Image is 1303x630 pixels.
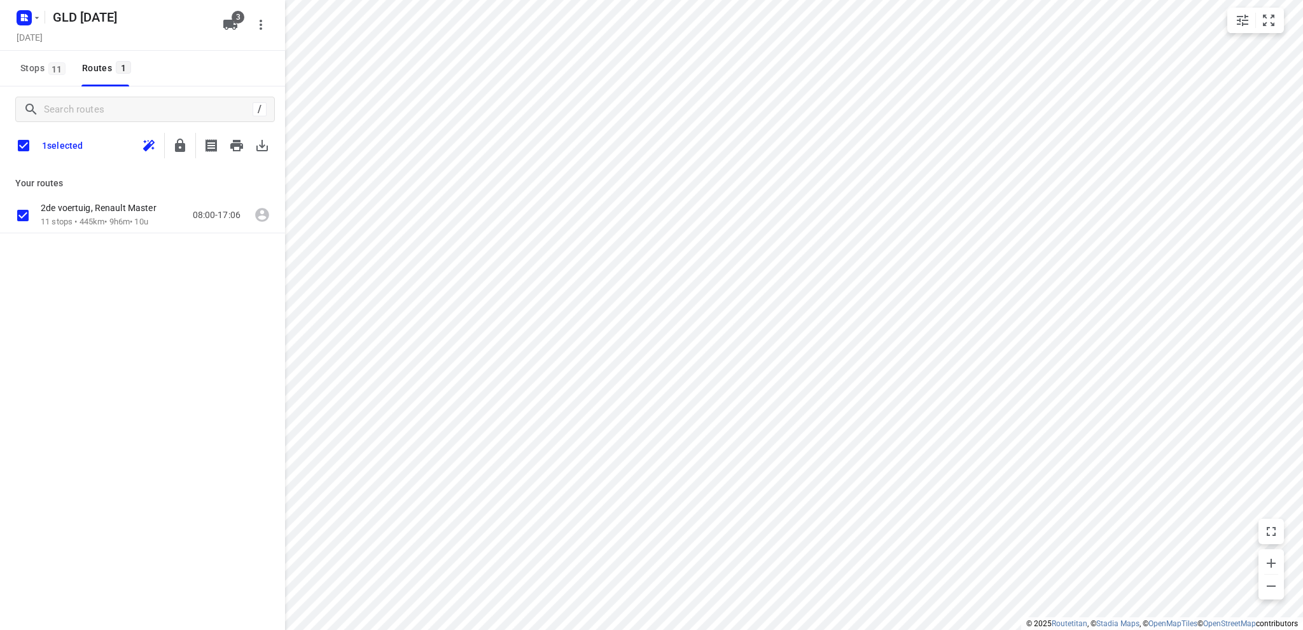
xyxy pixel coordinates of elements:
[42,140,83,151] p: 1 selected
[1256,8,1281,33] button: Fit zoom
[253,102,267,116] div: /
[136,133,162,158] span: Reoptimize route
[11,30,48,45] h5: [DATE]
[48,62,66,75] span: 11
[232,11,244,24] span: 3
[1026,619,1298,628] li: © 2025 , © , © © contributors
[48,7,213,27] h5: Rename
[1230,8,1255,33] button: Map settings
[193,209,240,222] p: 08:00-17:06
[1227,8,1284,33] div: small contained button group
[10,203,36,228] span: Select
[41,202,164,214] p: 2de voertuig, Renault Master
[249,202,275,228] span: Assign driver
[15,177,270,190] p: Your routes
[20,60,69,76] span: Stops
[218,12,243,38] button: 3
[1203,619,1256,628] a: OpenStreetMap
[1052,619,1087,628] a: Routetitan
[82,60,135,76] div: Routes
[249,133,275,158] span: Download route
[116,61,131,74] span: 1
[1148,619,1197,628] a: OpenMapTiles
[41,216,169,228] p: 11 stops • 445km • 9h6m • 10u
[224,133,249,158] span: Print route
[167,133,193,158] button: Lock route
[44,100,253,120] input: Search routes
[1096,619,1139,628] a: Stadia Maps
